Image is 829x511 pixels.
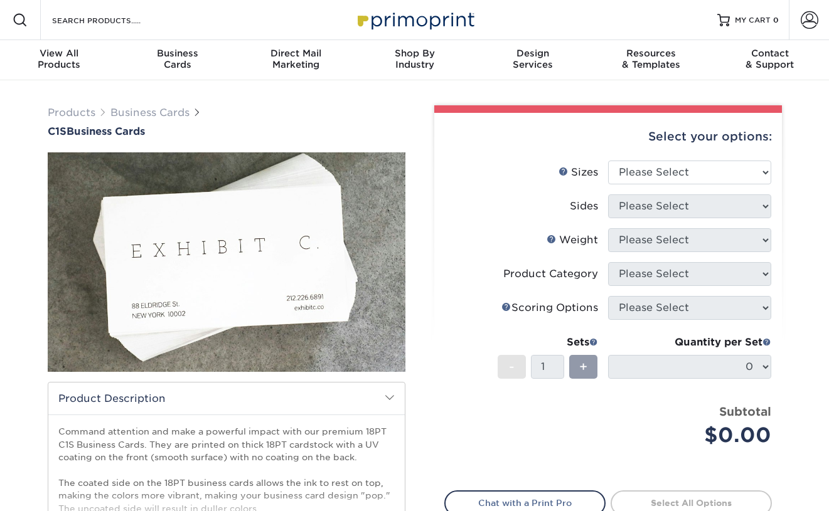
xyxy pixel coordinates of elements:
[710,48,829,70] div: & Support
[719,404,771,418] strong: Subtotal
[48,107,95,119] a: Products
[51,13,173,28] input: SEARCH PRODUCTS.....
[119,40,237,80] a: BusinessCards
[355,48,474,70] div: Industry
[444,113,772,161] div: Select your options:
[237,48,355,70] div: Marketing
[592,48,711,70] div: & Templates
[498,335,598,350] div: Sets
[355,48,474,59] span: Shop By
[618,420,771,450] div: $0.00
[110,107,190,119] a: Business Cards
[48,382,405,414] h2: Product Description
[710,40,829,80] a: Contact& Support
[579,357,587,376] span: +
[48,125,405,137] h1: Business Cards
[592,48,711,59] span: Resources
[559,165,598,180] div: Sizes
[237,40,355,80] a: Direct MailMarketing
[710,48,829,59] span: Contact
[48,83,405,441] img: C1S 01
[355,40,474,80] a: Shop ByIndustry
[48,125,405,137] a: C1SBusiness Cards
[735,15,771,26] span: MY CART
[570,199,598,214] div: Sides
[547,233,598,248] div: Weight
[119,48,237,59] span: Business
[474,40,592,80] a: DesignServices
[119,48,237,70] div: Cards
[592,40,711,80] a: Resources& Templates
[503,266,598,282] div: Product Category
[608,335,771,350] div: Quantity per Set
[352,6,478,33] img: Primoprint
[501,300,598,315] div: Scoring Options
[474,48,592,59] span: Design
[48,125,67,137] span: C1S
[237,48,355,59] span: Direct Mail
[773,16,779,24] span: 0
[509,357,515,376] span: -
[474,48,592,70] div: Services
